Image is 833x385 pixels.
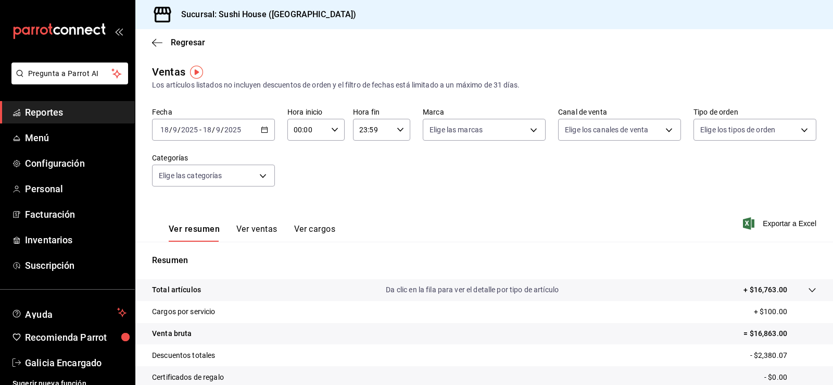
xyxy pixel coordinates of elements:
span: Suscripción [25,258,127,272]
div: navigation tabs [169,224,335,242]
span: Elige las marcas [430,125,483,135]
button: open_drawer_menu [115,27,123,35]
span: Elige las categorías [159,170,222,181]
button: Ver cargos [294,224,336,242]
p: Certificados de regalo [152,372,224,383]
span: / [169,126,172,134]
span: Reportes [25,105,127,119]
p: + $100.00 [754,306,816,317]
label: Canal de venta [558,108,681,116]
button: Pregunta a Parrot AI [11,63,128,84]
span: Pregunta a Parrot AI [28,68,112,79]
button: Exportar a Excel [745,217,816,230]
span: Personal [25,182,127,196]
p: - $0.00 [764,372,816,383]
span: Regresar [171,38,205,47]
p: - $2,380.07 [750,350,816,361]
p: Da clic en la fila para ver el detalle por tipo de artículo [386,284,559,295]
input: -- [160,126,169,134]
button: Ver resumen [169,224,220,242]
div: Ventas [152,64,185,80]
label: Tipo de orden [693,108,816,116]
span: Inventarios [25,233,127,247]
div: Los artículos listados no incluyen descuentos de orden y el filtro de fechas está limitado a un m... [152,80,816,91]
label: Marca [423,108,546,116]
span: Ayuda [25,306,113,319]
span: Galicia Encargado [25,356,127,370]
label: Hora inicio [287,108,345,116]
p: Venta bruta [152,328,192,339]
span: Menú [25,131,127,145]
label: Fecha [152,108,275,116]
span: / [178,126,181,134]
span: Elige los canales de venta [565,125,648,135]
a: Pregunta a Parrot AI [7,76,128,86]
p: Resumen [152,254,816,267]
input: -- [216,126,221,134]
p: + $16,763.00 [743,284,787,295]
label: Categorías [152,154,275,162]
span: Recomienda Parrot [25,330,127,344]
input: -- [172,126,178,134]
label: Hora fin [353,108,410,116]
input: ---- [181,126,198,134]
p: = $16,863.00 [743,328,816,339]
input: ---- [224,126,242,134]
p: Total artículos [152,284,201,295]
input: -- [203,126,212,134]
h3: Sucursal: Sushi House ([GEOGRAPHIC_DATA]) [173,8,356,21]
span: Facturación [25,207,127,221]
p: Descuentos totales [152,350,215,361]
span: Configuración [25,156,127,170]
p: Cargos por servicio [152,306,216,317]
span: / [221,126,224,134]
span: / [212,126,215,134]
span: - [199,126,201,134]
button: Ver ventas [236,224,277,242]
span: Elige los tipos de orden [700,125,775,135]
img: Tooltip marker [190,66,203,79]
button: Regresar [152,38,205,47]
